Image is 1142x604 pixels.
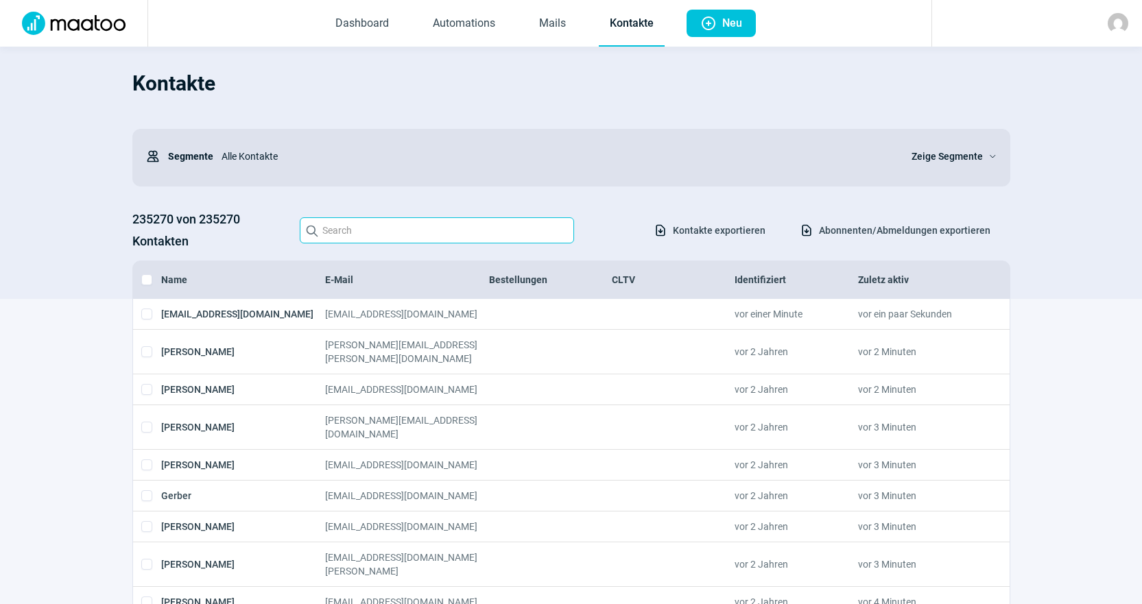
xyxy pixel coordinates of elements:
div: vor 2 Jahren [735,551,857,578]
div: vor 2 Minuten [858,383,981,396]
span: Abonnenten/Abmeldungen exportieren [819,219,990,241]
span: Kontakte exportieren [673,219,765,241]
div: [EMAIL_ADDRESS][DOMAIN_NAME][PERSON_NAME] [325,551,489,578]
div: CLTV [612,273,735,287]
button: Kontakte exportieren [639,219,780,242]
div: vor 3 Minuten [858,489,981,503]
div: [PERSON_NAME] [161,551,325,578]
div: Identifiziert [735,273,857,287]
button: Neu [687,10,756,37]
div: vor 3 Minuten [858,520,981,533]
div: Zuletz aktiv [858,273,981,287]
div: [PERSON_NAME] [161,383,325,396]
div: [EMAIL_ADDRESS][DOMAIN_NAME] [325,520,489,533]
div: [EMAIL_ADDRESS][DOMAIN_NAME] [325,307,489,321]
a: Mails [528,1,577,47]
div: [PERSON_NAME] [161,338,325,365]
div: vor 3 Minuten [858,458,981,472]
a: Dashboard [324,1,400,47]
div: Bestellungen [489,273,612,287]
span: Zeige Segmente [912,148,983,165]
div: vor 3 Minuten [858,551,981,578]
div: vor 2 Jahren [735,458,857,472]
div: vor 2 Minuten [858,338,981,365]
div: vor 2 Jahren [735,413,857,441]
a: Kontakte [599,1,665,47]
div: [EMAIL_ADDRESS][DOMAIN_NAME] [325,458,489,472]
div: vor ein paar Sekunden [858,307,981,321]
div: Name [161,273,325,287]
button: Abonnenten/Abmeldungen exportieren [785,219,1005,242]
div: [EMAIL_ADDRESS][DOMAIN_NAME] [325,489,489,503]
div: [PERSON_NAME] [161,458,325,472]
div: [PERSON_NAME] [161,520,325,533]
div: vor 2 Jahren [735,383,857,396]
div: vor einer Minute [735,307,857,321]
div: [PERSON_NAME][EMAIL_ADDRESS][PERSON_NAME][DOMAIN_NAME] [325,338,489,365]
img: avatar [1108,13,1128,34]
div: [EMAIL_ADDRESS][DOMAIN_NAME] [325,383,489,396]
div: Segmente [146,143,213,170]
div: vor 2 Jahren [735,520,857,533]
span: Neu [722,10,742,37]
h1: Kontakte [132,60,1010,107]
div: E-Mail [325,273,489,287]
div: vor 3 Minuten [858,413,981,441]
div: [PERSON_NAME][EMAIL_ADDRESS][DOMAIN_NAME] [325,413,489,441]
h3: 235270 von 235270 Kontakten [132,208,286,252]
div: vor 2 Jahren [735,338,857,365]
div: Alle Kontakte [213,143,895,170]
div: vor 2 Jahren [735,489,857,503]
input: Search [300,217,574,243]
div: [PERSON_NAME] [161,413,325,441]
div: Gerber [161,489,325,503]
a: Automations [422,1,506,47]
img: Logo [14,12,134,35]
div: [EMAIL_ADDRESS][DOMAIN_NAME] [161,307,325,321]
